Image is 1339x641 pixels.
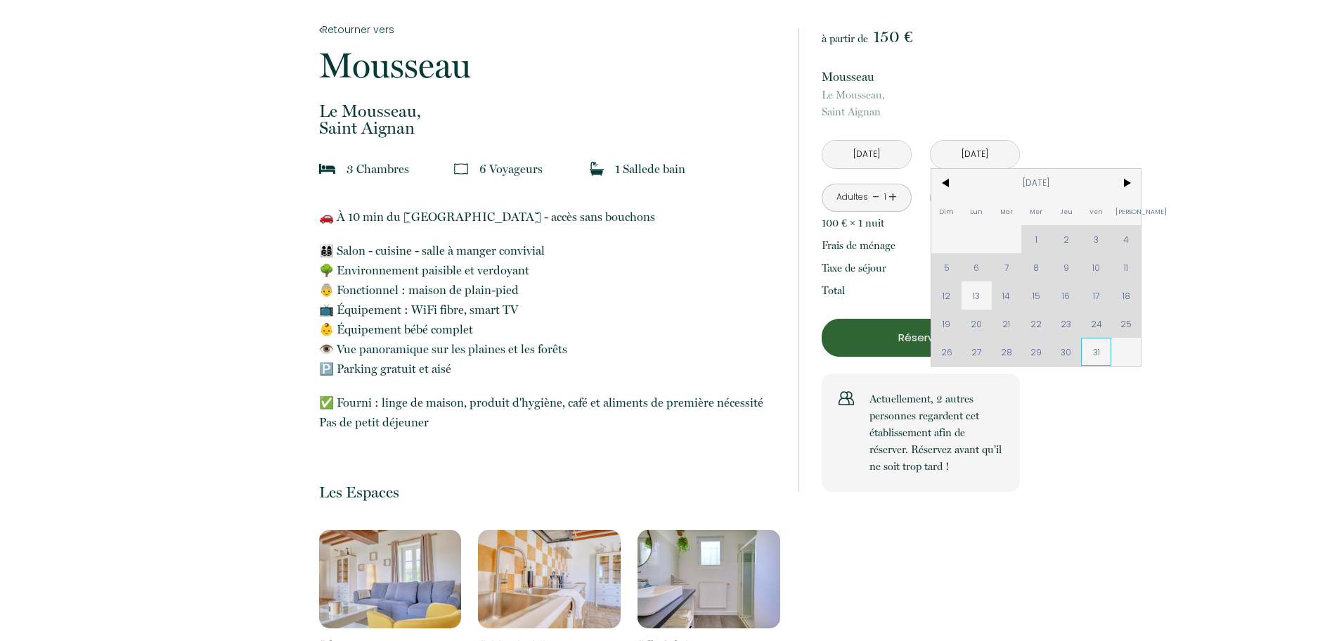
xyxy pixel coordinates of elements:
[319,483,780,502] p: Les Espaces
[822,237,895,254] p: Frais de ménage
[822,87,1020,103] span: Le Mousseau,
[1081,197,1111,225] span: Ven
[319,241,780,379] p: 👨‍👩‍👦‍👦 Salon - cuisine - salle à manger convivial 🌳 Environnement paisible et verdoyant 👵 Foncti...
[638,530,780,628] img: 17230262478163.jpeg
[931,141,1019,168] input: Départ
[992,197,1022,225] span: Mar
[319,530,462,628] img: 17230260938191.jpeg
[822,319,1020,357] button: Réserver
[836,191,868,204] div: Adultes
[962,281,992,310] span: 13
[319,103,780,120] span: Le Mousseau,
[404,162,409,176] span: s
[888,186,897,208] a: +
[319,22,780,37] a: Retourner vers
[869,391,1003,475] p: Actuellement, 2 autres personnes regardent cet établissement afin de réserver. Réservez avant qu’...
[931,169,962,197] span: <
[827,329,1015,346] p: Réserver
[962,197,992,225] span: Lun
[479,159,543,179] p: 6 Voyageur
[881,191,888,204] div: 1
[319,207,780,227] p: 🚗 À 10 min du [GEOGRAPHIC_DATA] - accès sans bouchons
[1021,197,1052,225] span: Mer
[319,48,780,83] p: Mousseau
[319,393,780,432] p: ✅ Fourni : linge de maison, produit d'hygiène, café et aliments de première nécessité Pas de peti...
[839,391,854,406] img: users
[1111,197,1141,225] span: [PERSON_NAME]
[454,162,468,176] img: guests
[347,159,409,179] p: 3 Chambre
[1081,338,1111,366] span: 31
[1111,169,1141,197] span: >
[822,67,1020,87] p: Mousseau
[822,141,911,168] input: Arrivée
[822,282,845,299] p: Total
[478,530,621,628] img: 17230262229527.jpeg
[538,162,543,176] span: s
[931,197,962,225] span: Dim
[872,186,880,208] a: -
[1052,197,1082,225] span: Jeu
[319,103,780,137] p: Saint Aignan
[822,87,1020,120] p: Saint Aignan
[615,159,685,179] p: 1 Salle de bain
[873,27,912,46] span: 150 €
[822,215,884,231] p: 100 € × 1 nuit
[822,32,868,45] span: à partir de
[822,260,886,277] p: Taxe de séjour
[962,169,1111,197] span: [DATE]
